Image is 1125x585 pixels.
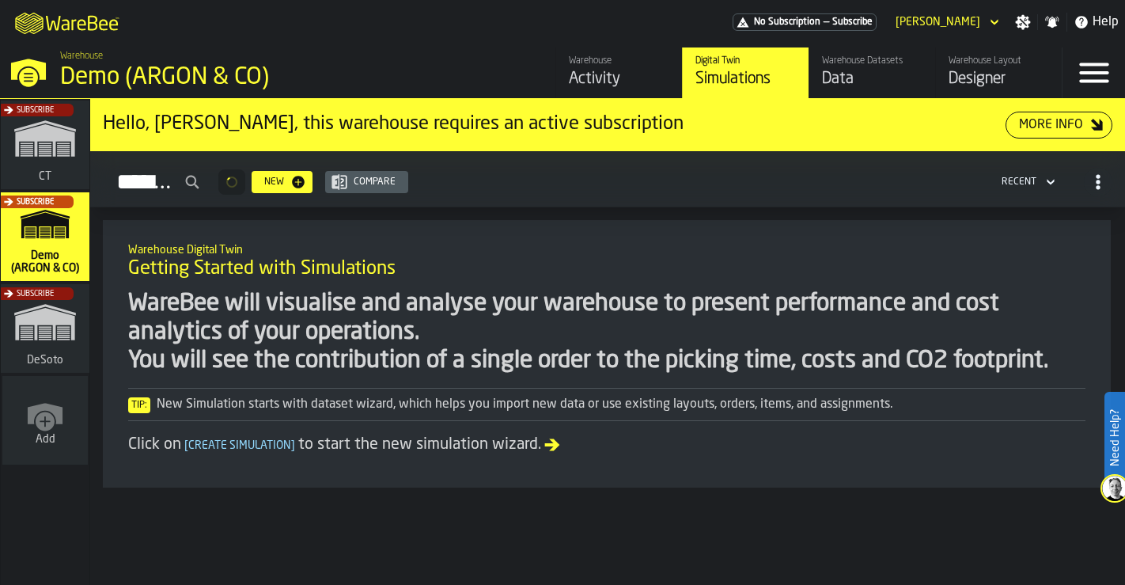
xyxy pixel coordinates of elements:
[60,51,103,62] span: Warehouse
[17,290,54,298] span: Subscribe
[2,376,88,468] a: link-to-/wh/new
[1006,112,1112,139] button: button-More Info
[128,395,1085,414] div: New Simulation starts with dataset wizard, which helps you import new data or use existing layout...
[1,192,89,284] a: link-to-/wh/i/f4b48827-899b-4d27-9478-094b6b2bfdee/simulations
[128,397,150,413] span: Tip:
[935,47,1062,98] a: link-to-/wh/i/f4b48827-899b-4d27-9478-094b6b2bfdee/designer
[733,13,877,31] a: link-to-/wh/i/f4b48827-899b-4d27-9478-094b6b2bfdee/pricing/
[949,55,1049,66] div: Warehouse Layout
[682,47,809,98] a: link-to-/wh/i/f4b48827-899b-4d27-9478-094b6b2bfdee/simulations
[258,177,290,188] div: New
[1009,14,1037,30] label: button-toggle-Settings
[1038,14,1066,30] label: button-toggle-Notifications
[1062,47,1125,98] label: button-toggle-Menu
[212,169,252,195] div: ButtonLoadMore-Loading...-Prev-First-Last
[1,101,89,192] a: link-to-/wh/i/311453a2-eade-4fd3-b522-1ff6a7eba4ba/simulations
[824,17,829,28] span: —
[822,68,922,90] div: Data
[832,17,873,28] span: Subscribe
[128,241,1085,256] h2: Sub Title
[103,112,1006,137] div: Hello, [PERSON_NAME], this warehouse requires an active subscription
[695,68,796,90] div: Simulations
[822,55,922,66] div: Warehouse Datasets
[569,55,669,66] div: Warehouse
[325,171,408,193] button: button-Compare
[90,99,1125,151] div: ItemListCard-
[347,177,402,188] div: Compare
[889,13,1002,32] div: DropdownMenuValue-Shalini Coutinho
[128,434,1085,456] div: Click on to start the new simulation wizard.
[695,55,796,66] div: Digital Twin
[128,290,1085,375] div: WareBee will visualise and analyse your warehouse to present performance and cost analytics of yo...
[995,173,1059,192] div: DropdownMenuValue-4
[17,198,54,207] span: Subscribe
[90,151,1125,207] h2: button-Simulations
[181,440,298,451] span: Create Simulation
[949,68,1049,90] div: Designer
[60,63,487,92] div: Demo (ARGON & CO)
[555,47,682,98] a: link-to-/wh/i/f4b48827-899b-4d27-9478-094b6b2bfdee/feed/
[733,13,877,31] div: Menu Subscription
[1,284,89,376] a: link-to-/wh/i/53489ce4-9a4e-4130-9411-87a947849922/simulations
[128,256,396,282] span: Getting Started with Simulations
[754,17,820,28] span: No Subscription
[1013,116,1089,135] div: More Info
[569,68,669,90] div: Activity
[103,220,1111,488] div: ItemListCard-
[1002,177,1036,188] div: DropdownMenuValue-4
[1093,13,1119,32] span: Help
[809,47,935,98] a: link-to-/wh/i/f4b48827-899b-4d27-9478-094b6b2bfdee/data
[291,440,295,451] span: ]
[252,171,312,193] button: button-New
[1067,13,1125,32] label: button-toggle-Help
[896,16,980,28] div: DropdownMenuValue-Shalini Coutinho
[1106,393,1123,482] label: Need Help?
[116,233,1098,290] div: title-Getting Started with Simulations
[184,440,188,451] span: [
[17,106,54,115] span: Subscribe
[36,433,55,446] span: Add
